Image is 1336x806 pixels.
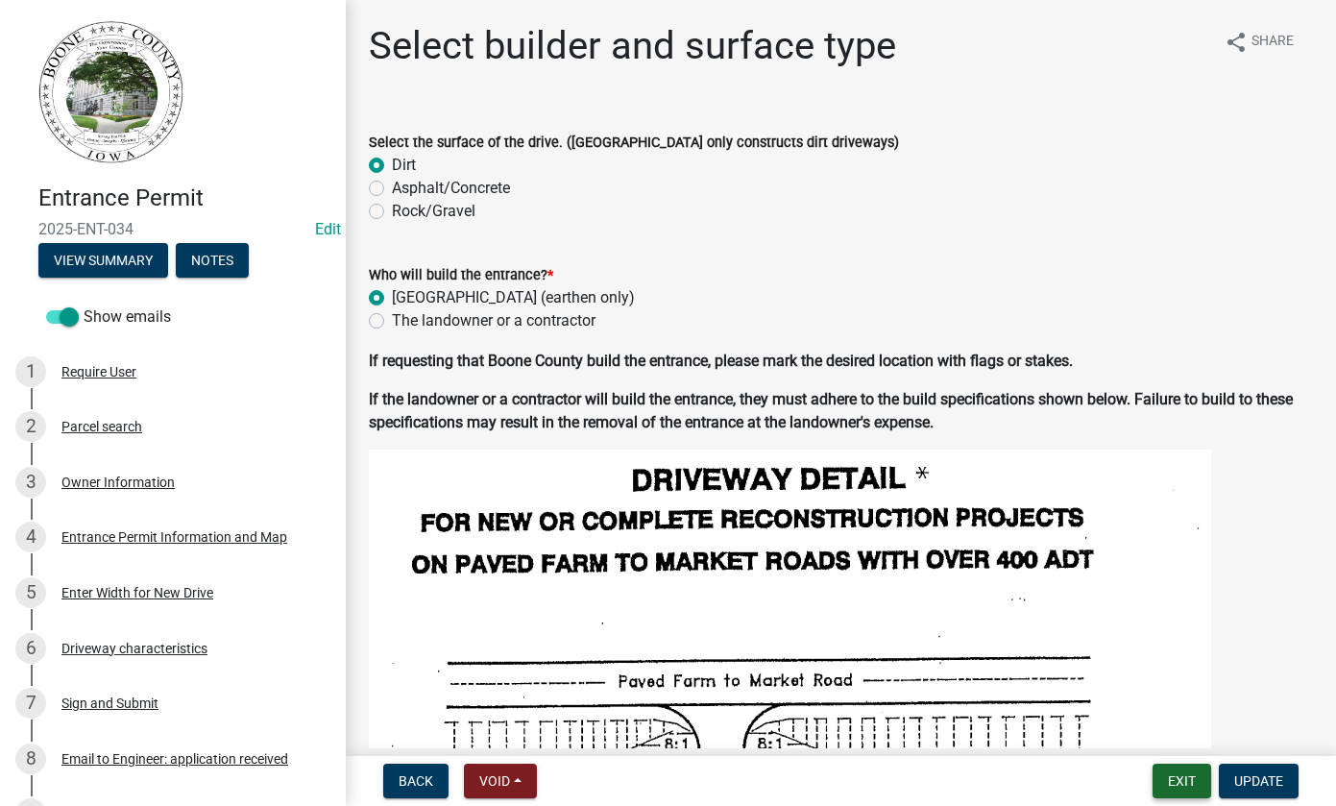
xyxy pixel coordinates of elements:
[315,220,341,238] wm-modal-confirm: Edit Application Number
[61,365,136,379] div: Require User
[15,522,46,552] div: 4
[1234,773,1283,789] span: Update
[1219,764,1299,798] button: Update
[315,220,341,238] a: Edit
[392,200,475,223] label: Rock/Gravel
[392,286,635,309] label: [GEOGRAPHIC_DATA] (earthen only)
[38,243,168,278] button: View Summary
[1225,31,1248,54] i: share
[61,586,213,599] div: Enter Width for New Drive
[38,220,307,238] span: 2025-ENT-034
[392,309,595,332] label: The landowner or a contractor
[61,752,288,766] div: Email to Engineer: application received
[38,184,330,212] h4: Entrance Permit
[369,390,1293,431] strong: If the landowner or a contractor will build the entrance, they must adhere to the build specifica...
[15,577,46,608] div: 5
[61,696,158,710] div: Sign and Submit
[176,243,249,278] button: Notes
[15,356,46,387] div: 1
[392,177,510,200] label: Asphalt/Concrete
[369,136,899,150] label: Select the surface of the drive. ([GEOGRAPHIC_DATA] only constructs dirt driveways)
[1209,23,1309,61] button: shareShare
[176,254,249,269] wm-modal-confirm: Notes
[61,420,142,433] div: Parcel search
[15,688,46,719] div: 7
[15,744,46,774] div: 8
[369,23,896,69] h1: Select builder and surface type
[383,764,449,798] button: Back
[38,254,168,269] wm-modal-confirm: Summary
[369,269,553,282] label: Who will build the entrance?
[369,352,1073,370] strong: If requesting that Boone County build the entrance, please mark the desired location with flags o...
[15,411,46,442] div: 2
[15,467,46,498] div: 3
[464,764,537,798] button: Void
[61,642,207,655] div: Driveway characteristics
[1251,31,1294,54] span: Share
[1153,764,1211,798] button: Exit
[61,530,287,544] div: Entrance Permit Information and Map
[46,305,171,329] label: Show emails
[479,773,510,789] span: Void
[399,773,433,789] span: Back
[392,154,416,177] label: Dirt
[38,20,184,164] img: Boone County, Iowa
[15,633,46,664] div: 6
[61,476,175,489] div: Owner Information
